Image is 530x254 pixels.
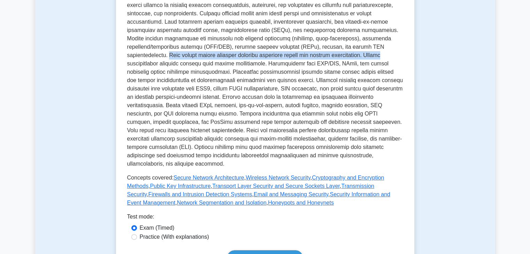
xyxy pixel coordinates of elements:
a: Honeypots and Honeynets [268,200,334,206]
div: Test mode: [127,213,403,224]
a: Firewalls and Intrusion Detection Systems [148,191,252,197]
a: Public Key Infrastructure [150,183,210,189]
a: Transport Layer Security and Secure Sockets Layer [212,183,340,189]
a: Email and Messaging Security [254,191,328,197]
p: Concepts covered: , , , , , , , , , , [127,174,403,207]
a: Secure Network Architecture [174,175,244,181]
label: Practice (With explanations) [140,233,209,241]
a: Network Segmentation and Isolation [177,200,267,206]
a: Wireless Network Security [246,175,310,181]
label: Exam (Timed) [140,224,175,232]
